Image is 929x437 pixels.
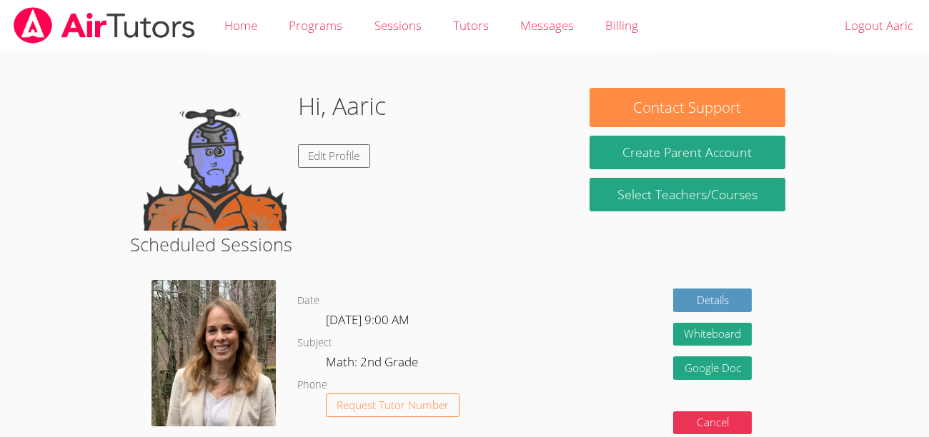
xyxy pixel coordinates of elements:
[326,393,459,417] button: Request Tutor Number
[337,400,449,411] span: Request Tutor Number
[520,17,574,34] span: Messages
[298,144,371,168] a: Edit Profile
[12,7,197,44] img: airtutors_banner-c4298cdbf04f3fff15de1276eac7730deb9818008684d7c2e4769d2f7ddbe033.png
[297,292,319,310] dt: Date
[297,334,332,352] dt: Subject
[326,311,409,328] span: [DATE] 9:00 AM
[130,231,799,258] h2: Scheduled Sessions
[673,288,752,312] a: Details
[673,323,752,346] button: Whiteboard
[298,88,386,124] h1: Hi, Aaric
[590,178,786,211] a: Select Teachers/Courses
[673,356,752,380] a: Google Doc
[673,411,752,435] button: Cancel
[590,136,786,169] button: Create Parent Account
[590,88,786,127] button: Contact Support
[326,352,421,376] dd: Math: 2nd Grade
[151,280,276,426] img: avatar.png
[297,376,327,394] dt: Phone
[144,88,287,231] img: default.png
